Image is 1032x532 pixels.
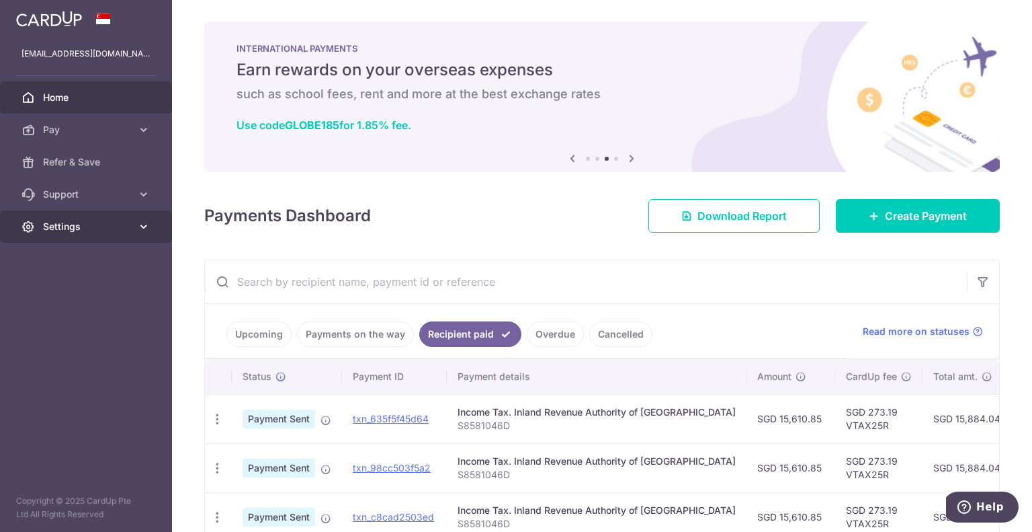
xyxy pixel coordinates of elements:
span: Amount [757,370,791,383]
div: Income Tax. Inland Revenue Authority of [GEOGRAPHIC_DATA] [458,455,736,468]
a: Use codeGLOBE185for 1.85% fee. [236,118,411,132]
th: Payment ID [342,359,447,394]
p: S8581046D [458,517,736,531]
a: Payments on the way [297,321,414,347]
img: CardUp [16,11,82,27]
input: Search by recipient name, payment id or reference [205,260,967,303]
p: S8581046D [458,468,736,482]
span: Download Report [697,208,787,224]
a: Create Payment [836,199,1000,233]
span: Pay [43,123,132,137]
span: Refer & Save [43,155,132,169]
span: Read more on statuses [863,325,970,338]
span: Home [43,91,132,104]
a: Read more on statuses [863,325,983,338]
td: SGD 273.19 VTAX25R [835,394,922,443]
a: txn_635f5f45d64 [353,413,429,424]
h6: such as school fees, rent and more at the best exchange rates [236,86,967,102]
span: Payment Sent [243,410,315,428]
td: SGD 15,884.04 [922,394,1011,443]
a: txn_98cc503f5a2 [353,462,431,473]
th: Payment details [447,359,746,394]
div: Income Tax. Inland Revenue Authority of [GEOGRAPHIC_DATA] [458,406,736,419]
td: SGD 15,610.85 [746,394,835,443]
span: Create Payment [885,208,967,224]
iframe: Opens a widget where you can find more information [946,492,1019,525]
a: Overdue [527,321,584,347]
p: [EMAIL_ADDRESS][DOMAIN_NAME] [21,47,150,61]
a: Cancelled [589,321,652,347]
span: Payment Sent [243,508,315,527]
a: Upcoming [226,321,292,347]
span: Status [243,370,271,383]
span: CardUp fee [846,370,897,383]
p: S8581046D [458,419,736,432]
img: International Payment Banner [204,22,1000,172]
p: INTERNATIONAL PAYMENTS [236,43,967,54]
span: Payment Sent [243,459,315,478]
td: SGD 15,610.85 [746,443,835,492]
h4: Payments Dashboard [204,204,371,228]
td: SGD 273.19 VTAX25R [835,443,922,492]
b: GLOBE185 [285,118,339,132]
a: txn_c8cad2503ed [353,511,434,523]
a: Recipient paid [419,321,521,347]
span: Total amt. [933,370,978,383]
td: SGD 15,884.04 [922,443,1011,492]
div: Income Tax. Inland Revenue Authority of [GEOGRAPHIC_DATA] [458,504,736,517]
span: Settings [43,220,132,233]
a: Download Report [648,199,820,233]
h5: Earn rewards on your overseas expenses [236,59,967,81]
span: Support [43,188,132,201]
